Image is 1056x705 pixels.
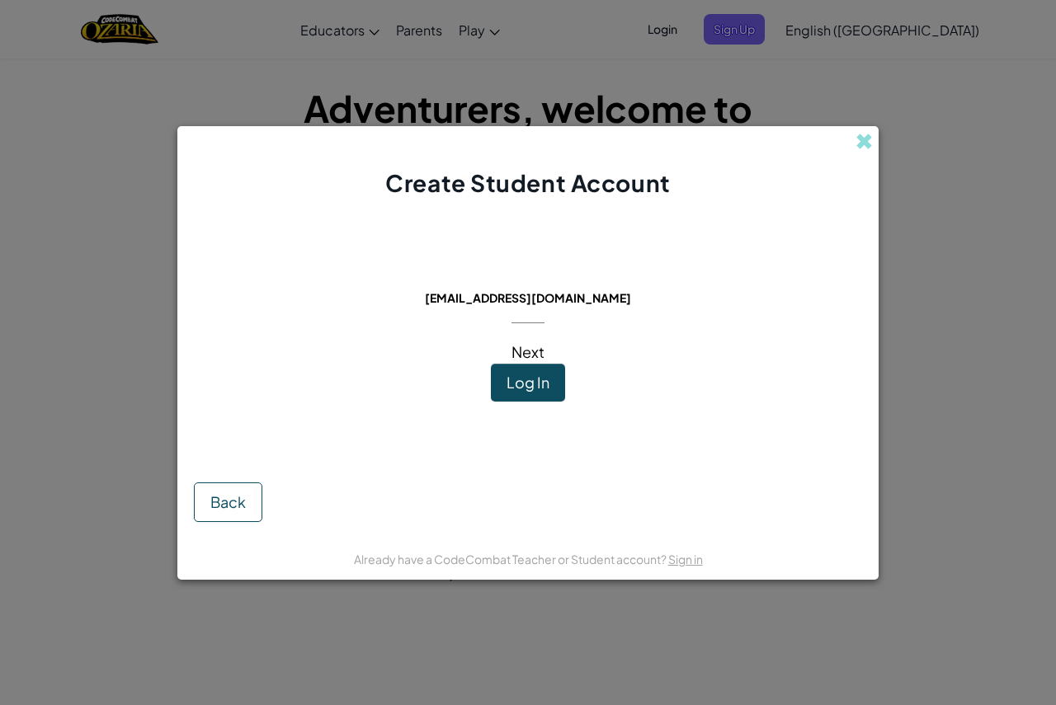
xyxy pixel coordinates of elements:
[511,342,544,361] span: Next
[412,267,645,286] span: This email is already in use:
[210,492,246,511] span: Back
[507,373,549,392] span: Log In
[385,168,670,197] span: Create Student Account
[668,552,703,566] a: Sign in
[194,482,262,522] button: Back
[491,364,565,402] button: Log In
[425,290,631,305] span: [EMAIL_ADDRESS][DOMAIN_NAME]
[354,552,668,566] span: Already have a CodeCombat Teacher or Student account?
